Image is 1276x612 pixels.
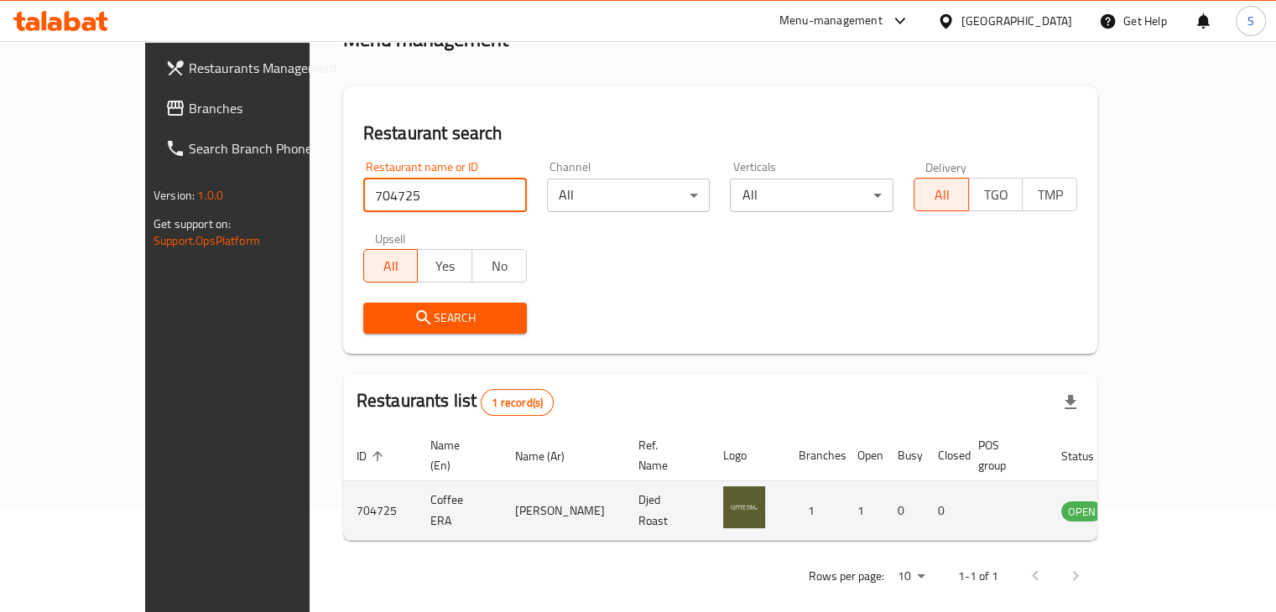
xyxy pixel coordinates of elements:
div: [GEOGRAPHIC_DATA] [961,12,1072,30]
span: Version: [154,184,195,206]
th: Branches [785,430,844,481]
span: Yes [424,254,466,278]
th: Logo [710,430,785,481]
span: Branches [189,98,345,118]
th: Closed [924,430,965,481]
span: ID [357,446,388,466]
span: OPEN [1061,502,1102,521]
img: Coffee ERA [723,486,765,528]
div: Export file [1050,382,1091,423]
span: All [371,254,412,278]
th: Open [844,430,884,481]
h2: Restaurants list [357,388,554,416]
td: 1 [785,481,844,541]
button: TMP [1022,178,1077,211]
span: POS group [978,435,1028,475]
td: [PERSON_NAME] [502,481,625,541]
button: Search [363,303,527,334]
div: All [547,179,711,212]
h2: Menu management [343,26,508,53]
a: Branches [152,88,358,128]
span: Search Branch Phone [189,138,345,158]
p: Rows per page: [809,566,884,587]
span: Ref. Name [638,435,690,475]
button: No [471,249,527,283]
a: Search Branch Phone [152,128,358,169]
label: Upsell [375,232,406,244]
td: 1 [844,481,884,541]
span: Status [1061,446,1116,466]
label: Delivery [925,161,967,173]
div: Rows per page: [891,564,931,589]
td: Djed Roast [625,481,710,541]
div: All [730,179,893,212]
span: S [1247,12,1254,30]
span: All [921,183,962,207]
td: Coffee ERA [417,481,502,541]
span: 1 record(s) [482,395,553,411]
div: Total records count [481,389,554,416]
h2: Restaurant search [363,121,1077,146]
a: Support.OpsPlatform [154,230,260,252]
p: 1-1 of 1 [958,566,998,587]
span: No [479,254,520,278]
span: TGO [976,183,1017,207]
button: TGO [968,178,1023,211]
input: Search for restaurant name or ID.. [363,179,527,212]
button: Yes [417,249,472,283]
span: Restaurants Management [189,58,345,78]
td: 0 [884,481,924,541]
td: 704725 [343,481,417,541]
span: Name (En) [430,435,482,475]
span: Name (Ar) [515,446,586,466]
div: Menu-management [779,11,883,31]
th: Busy [884,430,924,481]
button: All [914,178,969,211]
span: 1.0.0 [197,184,223,206]
button: All [363,249,419,283]
span: Search [377,308,513,329]
a: Restaurants Management [152,48,358,88]
table: enhanced table [343,430,1194,541]
span: Get support on: [154,213,231,235]
span: TMP [1029,183,1070,207]
td: 0 [924,481,965,541]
